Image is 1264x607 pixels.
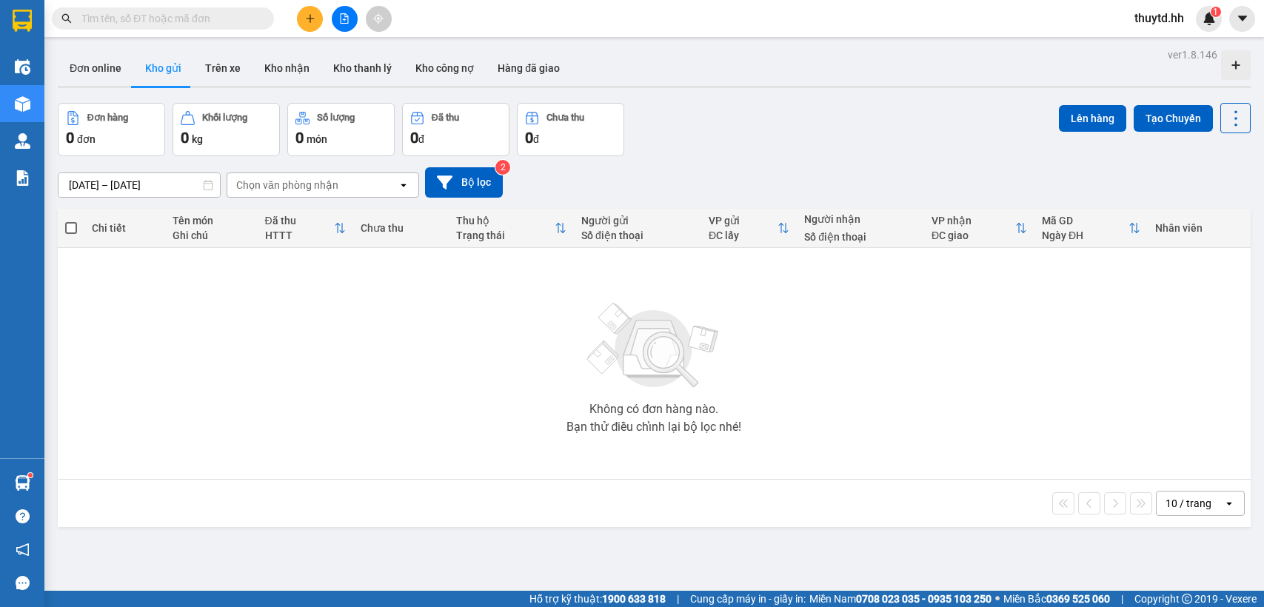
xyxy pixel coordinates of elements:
[87,113,128,123] div: Đơn hàng
[1059,105,1126,132] button: Lên hàng
[581,229,694,241] div: Số điện thoại
[690,591,806,607] span: Cung cấp máy in - giấy in:
[566,421,741,433] div: Bạn thử điều chỉnh lại bộ lọc nhé!
[181,129,189,147] span: 0
[1046,593,1110,605] strong: 0369 525 060
[173,103,280,156] button: Khối lượng0kg
[533,133,539,145] span: đ
[809,591,992,607] span: Miền Nam
[193,50,253,86] button: Trên xe
[995,596,1000,602] span: ⚪️
[317,113,355,123] div: Số lượng
[265,229,334,241] div: HTTT
[804,231,917,243] div: Số điện thoại
[677,591,679,607] span: |
[58,173,220,197] input: Select a date range.
[366,6,392,32] button: aim
[486,50,572,86] button: Hàng đã giao
[15,133,30,149] img: warehouse-icon
[432,113,459,123] div: Đã thu
[133,50,193,86] button: Kho gửi
[236,178,338,192] div: Chọn văn phòng nhận
[398,179,409,191] svg: open
[16,576,30,590] span: message
[1203,12,1216,25] img: icon-new-feature
[709,215,778,227] div: VP gửi
[418,133,424,145] span: đ
[1223,497,1235,509] svg: open
[932,215,1015,227] div: VP nhận
[297,6,323,32] button: plus
[1134,105,1213,132] button: Tạo Chuyến
[361,222,441,234] div: Chưa thu
[456,215,555,227] div: Thu hộ
[173,229,250,241] div: Ghi chú
[332,6,358,32] button: file-add
[58,103,165,156] button: Đơn hàng0đơn
[307,133,327,145] span: món
[525,129,533,147] span: 0
[701,209,797,248] th: Toggle SortBy
[15,96,30,112] img: warehouse-icon
[425,167,503,198] button: Bộ lọc
[1003,591,1110,607] span: Miền Bắc
[1034,209,1148,248] th: Toggle SortBy
[495,160,510,175] sup: 2
[16,509,30,523] span: question-circle
[709,229,778,241] div: ĐC lấy
[1221,50,1251,80] div: Tạo kho hàng mới
[265,215,334,227] div: Đã thu
[1213,7,1218,17] span: 1
[589,403,718,415] div: Không có đơn hàng nào.
[13,10,32,32] img: logo-vxr
[1229,6,1255,32] button: caret-down
[856,593,992,605] strong: 0708 023 035 - 0935 103 250
[192,133,203,145] span: kg
[402,103,509,156] button: Đã thu0đ
[1182,594,1192,604] span: copyright
[1042,215,1128,227] div: Mã GD
[404,50,486,86] button: Kho công nợ
[15,475,30,491] img: warehouse-icon
[339,13,350,24] span: file-add
[66,129,74,147] span: 0
[1236,12,1249,25] span: caret-down
[305,13,315,24] span: plus
[92,222,158,234] div: Chi tiết
[373,13,384,24] span: aim
[28,473,33,477] sup: 1
[449,209,574,248] th: Toggle SortBy
[321,50,404,86] button: Kho thanh lý
[202,113,247,123] div: Khối lượng
[61,13,72,24] span: search
[295,129,304,147] span: 0
[932,229,1015,241] div: ĐC giao
[15,59,30,75] img: warehouse-icon
[15,170,30,186] img: solution-icon
[529,591,666,607] span: Hỗ trợ kỹ thuật:
[410,129,418,147] span: 0
[456,229,555,241] div: Trạng thái
[253,50,321,86] button: Kho nhận
[1155,222,1243,234] div: Nhân viên
[804,213,917,225] div: Người nhận
[81,10,256,27] input: Tìm tên, số ĐT hoặc mã đơn
[58,50,133,86] button: Đơn online
[581,215,694,227] div: Người gửi
[1042,229,1128,241] div: Ngày ĐH
[602,593,666,605] strong: 1900 633 818
[77,133,96,145] span: đơn
[1168,47,1217,63] div: ver 1.8.146
[1166,496,1211,511] div: 10 / trang
[924,209,1034,248] th: Toggle SortBy
[173,215,250,227] div: Tên món
[287,103,395,156] button: Số lượng0món
[517,103,624,156] button: Chưa thu0đ
[16,543,30,557] span: notification
[1121,591,1123,607] span: |
[1123,9,1196,27] span: thuytd.hh
[1211,7,1221,17] sup: 1
[258,209,353,248] th: Toggle SortBy
[546,113,584,123] div: Chưa thu
[580,294,728,398] img: svg+xml;base64,PHN2ZyBjbGFzcz0ibGlzdC1wbHVnX19zdmciIHhtbG5zPSJodHRwOi8vd3d3LnczLm9yZy8yMDAwL3N2Zy...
